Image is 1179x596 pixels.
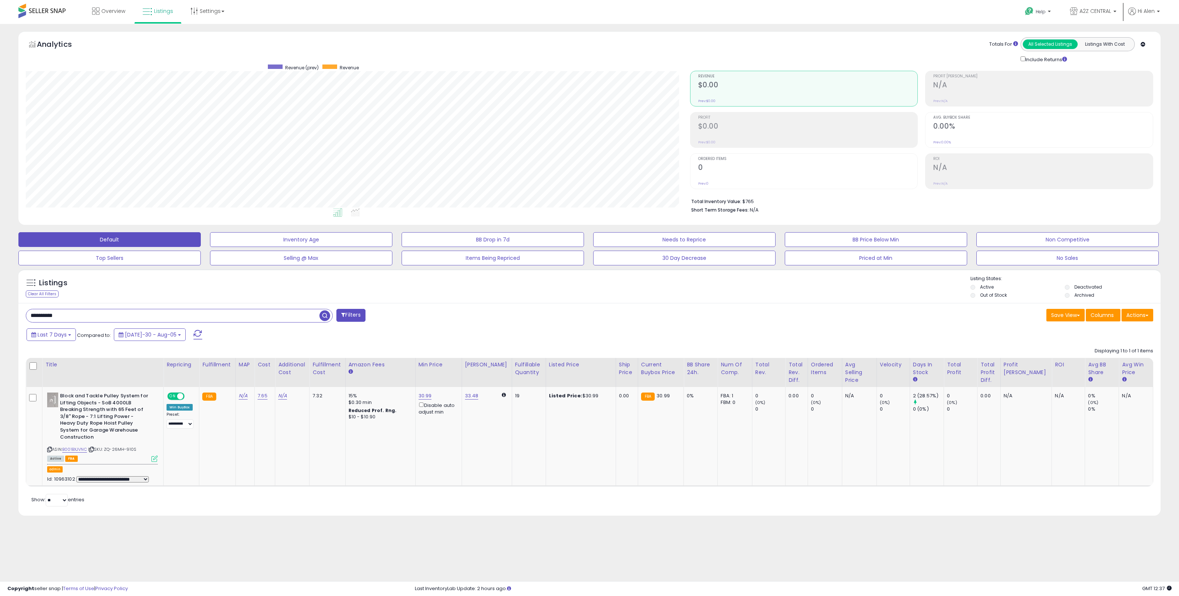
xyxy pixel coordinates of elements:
[880,393,910,399] div: 0
[913,393,944,399] div: 2 (28.57%)
[750,206,759,213] span: N/A
[154,7,173,15] span: Listings
[698,116,918,120] span: Profit
[39,278,67,288] h5: Listings
[811,406,842,412] div: 0
[210,251,392,265] button: Selling @ Max
[1004,361,1049,376] div: Profit [PERSON_NAME]
[47,466,63,473] button: admin
[1122,309,1153,321] button: Actions
[1046,309,1085,321] button: Save View
[933,157,1153,161] span: ROI
[913,361,941,376] div: Days In Stock
[913,406,944,412] div: 0 (0%)
[65,456,78,462] span: FBA
[933,99,948,103] small: Prev: N/A
[1088,393,1119,399] div: 0%
[101,7,125,15] span: Overview
[278,361,306,376] div: Additional Cost
[549,393,610,399] div: $30.99
[312,393,339,399] div: 7.32
[641,361,681,376] div: Current Buybox Price
[880,361,907,369] div: Velocity
[31,496,84,503] span: Show: entries
[1122,393,1147,399] div: N/A
[202,361,232,369] div: Fulfillment
[77,332,111,339] span: Compared to:
[167,404,193,411] div: Win BuyBox
[788,393,802,399] div: 0.00
[970,275,1161,282] p: Listing States:
[1128,7,1160,24] a: Hi Alen
[1122,376,1126,383] small: Avg Win Price.
[947,361,974,376] div: Total Profit
[933,122,1153,132] h2: 0.00%
[691,207,749,213] b: Short Term Storage Fees:
[62,446,87,453] a: B001BXJVNC
[698,81,918,91] h2: $0.00
[1036,8,1046,15] span: Help
[1074,284,1102,290] label: Deactivated
[312,361,342,376] div: Fulfillment Cost
[549,361,613,369] div: Listed Price
[947,400,957,405] small: (0%)
[721,393,746,399] div: FBA: 1
[811,393,842,399] div: 0
[167,361,196,369] div: Repricing
[698,181,709,186] small: Prev: 0
[1074,292,1094,298] label: Archived
[687,393,712,399] div: 0%
[27,328,76,341] button: Last 7 Days
[1138,7,1155,15] span: Hi Alen
[37,39,86,51] h5: Analytics
[845,361,874,384] div: Avg Selling Price
[593,251,776,265] button: 30 Day Decrease
[239,361,251,369] div: MAP
[349,414,410,420] div: $10 - $10.90
[619,361,635,376] div: Ship Price
[47,475,75,482] span: Id: 10963102
[45,361,160,369] div: Title
[788,361,805,384] div: Total Rev. Diff.
[1091,311,1114,319] span: Columns
[465,392,479,400] a: 33.48
[349,393,410,399] div: 15%
[755,393,785,399] div: 0
[419,392,432,400] a: 30.99
[980,361,997,384] div: Total Profit Diff.
[811,361,839,376] div: Ordered Items
[698,140,716,144] small: Prev: $0.00
[349,369,353,375] small: Amazon Fees.
[167,412,193,429] div: Preset:
[26,290,59,297] div: Clear All Filters
[419,361,459,369] div: Min Price
[18,232,201,247] button: Default
[1015,55,1076,63] div: Include Returns
[880,406,910,412] div: 0
[933,74,1153,79] span: Profit [PERSON_NAME]
[114,328,186,341] button: [DATE]-30 - Aug-05
[989,41,1018,48] div: Totals For
[785,251,967,265] button: Priced at Min
[721,399,746,406] div: FBM: 0
[278,392,287,400] a: N/A
[976,251,1159,265] button: No Sales
[47,393,58,407] img: 31AZ8URSJtL._SL40_.jpg
[258,361,272,369] div: Cost
[880,400,890,405] small: (0%)
[698,74,918,79] span: Revenue
[515,361,543,376] div: Fulfillable Quantity
[258,392,267,400] a: 7.65
[465,361,509,369] div: [PERSON_NAME]
[402,251,584,265] button: Items Being Repriced
[210,232,392,247] button: Inventory Age
[168,393,177,400] span: ON
[183,393,195,400] span: OFF
[785,232,967,247] button: BB Price Below Min
[1088,406,1119,412] div: 0%
[125,331,176,338] span: [DATE]-30 - Aug-05
[947,393,977,399] div: 0
[47,393,158,461] div: ASIN:
[1122,361,1150,376] div: Avg Win Price
[845,393,871,399] div: N/A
